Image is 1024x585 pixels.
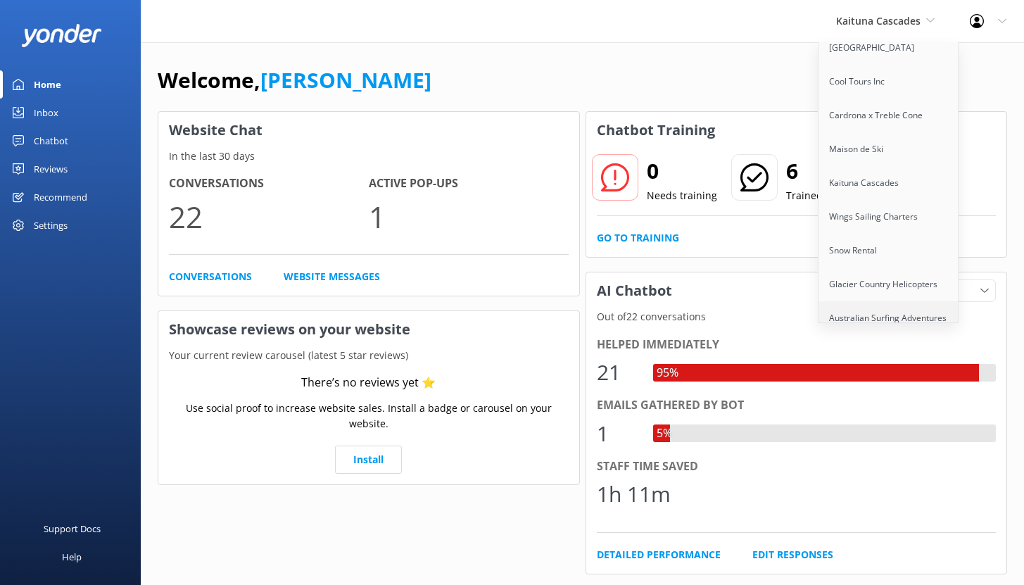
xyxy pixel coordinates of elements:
h3: Chatbot Training [586,112,726,149]
a: Cardrona x Treble Cone [818,99,959,132]
a: Kaituna Cascades [818,166,959,200]
h3: Website Chat [158,112,579,149]
div: Chatbot [34,127,68,155]
div: 5% [653,424,676,443]
a: Detailed Performance [597,547,721,562]
p: 22 [169,193,369,240]
h2: 0 [647,154,717,188]
a: Install [335,446,402,474]
img: yonder-white-logo.png [21,24,102,47]
p: In the last 30 days [158,149,579,164]
a: Maison de Ski [818,132,959,166]
a: Wings Sailing Charters [818,200,959,234]
h2: 6 [786,154,911,188]
div: Settings [34,211,68,239]
p: Out of 22 conversations [586,309,1007,325]
div: Help [62,543,82,571]
a: Conversations [169,269,252,284]
div: There’s no reviews yet ⭐ [301,374,436,392]
a: Great Journeys [GEOGRAPHIC_DATA] [818,18,959,65]
div: Home [34,70,61,99]
p: Your current review carousel (latest 5 star reviews) [158,348,579,363]
h4: Conversations [169,175,369,193]
div: 1 [597,417,639,451]
h3: Showcase reviews on your website [158,311,579,348]
div: Emails gathered by bot [597,396,997,415]
a: Snow Rental [818,234,959,268]
h4: Active Pop-ups [369,175,569,193]
div: Support Docs [44,515,101,543]
div: Helped immediately [597,336,997,354]
a: Website Messages [284,269,380,284]
div: 21 [597,356,639,389]
a: Australian Surfing Adventures [818,301,959,335]
div: 1h 11m [597,477,671,511]
div: Inbox [34,99,58,127]
p: Trained in the last 30 days [786,188,911,203]
div: Reviews [34,155,68,183]
a: Edit Responses [752,547,833,562]
a: Go to Training [597,230,679,246]
a: Cool Tours Inc [818,65,959,99]
a: Glacier Country Helicopters [818,268,959,301]
h1: Welcome, [158,63,431,97]
p: Needs training [647,188,717,203]
span: Kaituna Cascades [836,14,921,27]
div: Recommend [34,183,87,211]
div: Staff time saved [597,458,997,476]
div: 95% [653,364,682,382]
p: 1 [369,193,569,240]
p: Use social proof to increase website sales. Install a badge or carousel on your website. [169,401,569,432]
a: [PERSON_NAME] [260,65,431,94]
h3: AI Chatbot [586,272,683,309]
